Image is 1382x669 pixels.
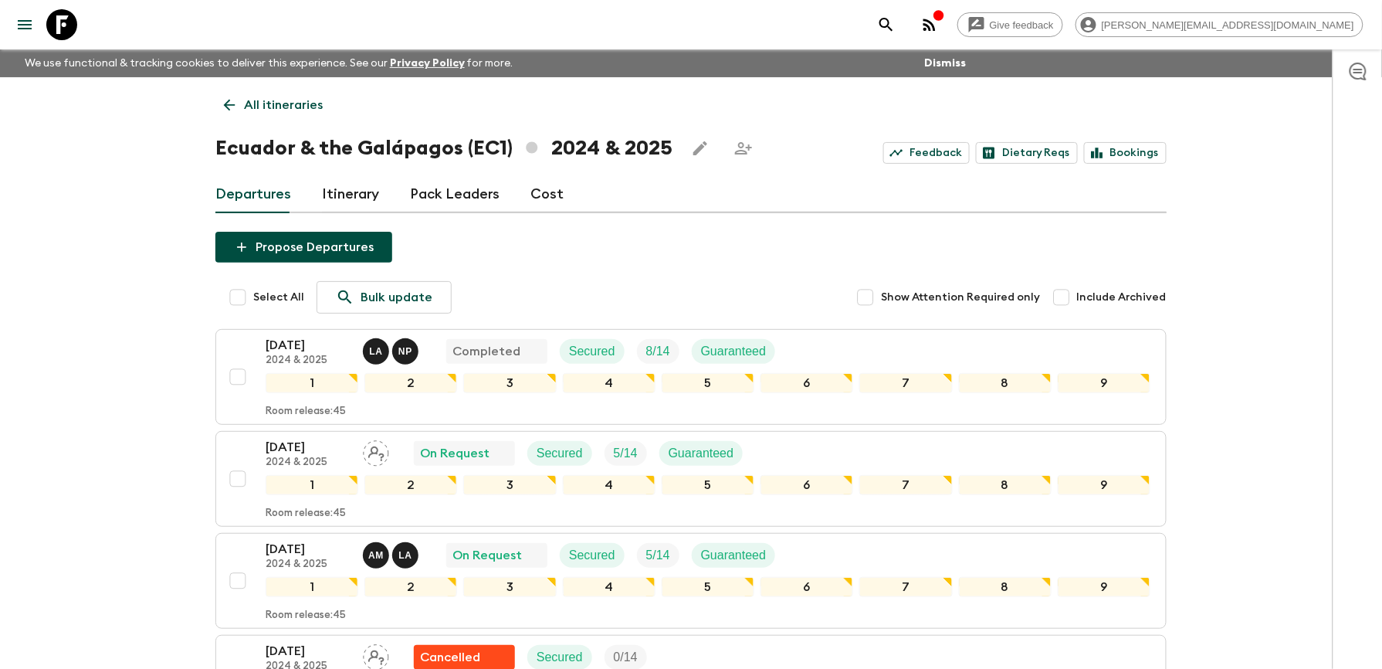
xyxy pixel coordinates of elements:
[363,343,422,355] span: Luis Altamirano - Galapagos, Natalia Pesantes - Mainland
[881,290,1040,305] span: Show Attention Required only
[662,577,754,597] div: 5
[19,49,520,77] p: We use functional & tracking cookies to deliver this experience. See our for more.
[669,444,734,463] p: Guaranteed
[463,373,556,393] div: 3
[859,373,952,393] div: 7
[390,58,465,69] a: Privacy Policy
[266,406,346,418] p: Room release: 45
[563,475,655,495] div: 4
[646,342,670,361] p: 8 / 14
[662,475,754,495] div: 5
[1058,475,1150,495] div: 9
[701,342,767,361] p: Guaranteed
[361,288,432,307] p: Bulk update
[253,290,304,305] span: Select All
[420,444,489,463] p: On Request
[9,9,40,40] button: menu
[398,549,412,562] p: L A
[266,577,358,597] div: 1
[560,339,625,364] div: Secured
[959,475,1052,495] div: 8
[266,540,351,559] p: [DATE]
[215,90,331,121] a: All itineraries
[527,441,592,466] div: Secured
[266,559,351,571] p: 2024 & 2025
[322,176,379,213] a: Itinerary
[410,176,500,213] a: Pack Leaders
[244,96,323,114] p: All itineraries
[266,438,351,457] p: [DATE]
[363,649,389,661] span: Assign pack leader
[662,373,754,393] div: 5
[605,441,647,466] div: Trip Fill
[728,133,759,164] span: Share this itinerary
[976,142,1078,164] a: Dietary Reqs
[266,336,351,355] p: [DATE]
[452,546,522,565] p: On Request
[363,547,422,559] span: Alex Manzaba - Mainland, Luis Altamirano - Galapagos
[646,546,670,565] p: 5 / 14
[959,577,1052,597] div: 8
[266,642,351,661] p: [DATE]
[883,142,970,164] a: Feedback
[215,176,291,213] a: Departures
[364,373,457,393] div: 2
[760,577,853,597] div: 6
[981,19,1062,31] span: Give feedback
[560,543,625,568] div: Secured
[420,648,480,667] p: Cancelled
[760,475,853,495] div: 6
[1093,19,1363,31] span: [PERSON_NAME][EMAIL_ADDRESS][DOMAIN_NAME]
[266,457,351,469] p: 2024 & 2025
[266,355,351,367] p: 2024 & 2025
[215,329,1167,425] button: [DATE]2024 & 2025Luis Altamirano - Galapagos, Natalia Pesantes - MainlandCompletedSecuredTrip Fil...
[1058,373,1150,393] div: 9
[701,546,767,565] p: Guaranteed
[530,176,564,213] a: Cost
[1077,290,1167,305] span: Include Archived
[363,445,389,457] span: Assign pack leader
[215,232,392,263] button: Propose Departures
[368,549,384,562] p: A M
[859,577,952,597] div: 7
[215,133,672,164] h1: Ecuador & the Galápagos (EC1) 2024 & 2025
[760,373,853,393] div: 6
[1075,12,1363,37] div: [PERSON_NAME][EMAIL_ADDRESS][DOMAIN_NAME]
[266,610,346,622] p: Room release: 45
[859,475,952,495] div: 7
[959,373,1052,393] div: 8
[637,339,679,364] div: Trip Fill
[569,546,615,565] p: Secured
[871,9,902,40] button: search adventures
[364,475,457,495] div: 2
[452,342,520,361] p: Completed
[614,648,638,667] p: 0 / 14
[563,577,655,597] div: 4
[614,444,638,463] p: 5 / 14
[215,533,1167,629] button: [DATE]2024 & 2025Alex Manzaba - Mainland, Luis Altamirano - GalapagosOn RequestSecuredTrip FillGu...
[463,577,556,597] div: 3
[920,53,970,74] button: Dismiss
[569,342,615,361] p: Secured
[685,133,716,164] button: Edit this itinerary
[957,12,1063,37] a: Give feedback
[1084,142,1167,164] a: Bookings
[266,373,358,393] div: 1
[317,281,452,314] a: Bulk update
[266,508,346,520] p: Room release: 45
[1058,577,1150,597] div: 9
[463,475,556,495] div: 3
[215,431,1167,527] button: [DATE]2024 & 2025Assign pack leaderOn RequestSecuredTrip FillGuaranteed123456789Room release:45
[364,577,457,597] div: 2
[537,444,583,463] p: Secured
[637,543,679,568] div: Trip Fill
[537,648,583,667] p: Secured
[563,373,655,393] div: 4
[363,542,422,569] button: AMLA
[266,475,358,495] div: 1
